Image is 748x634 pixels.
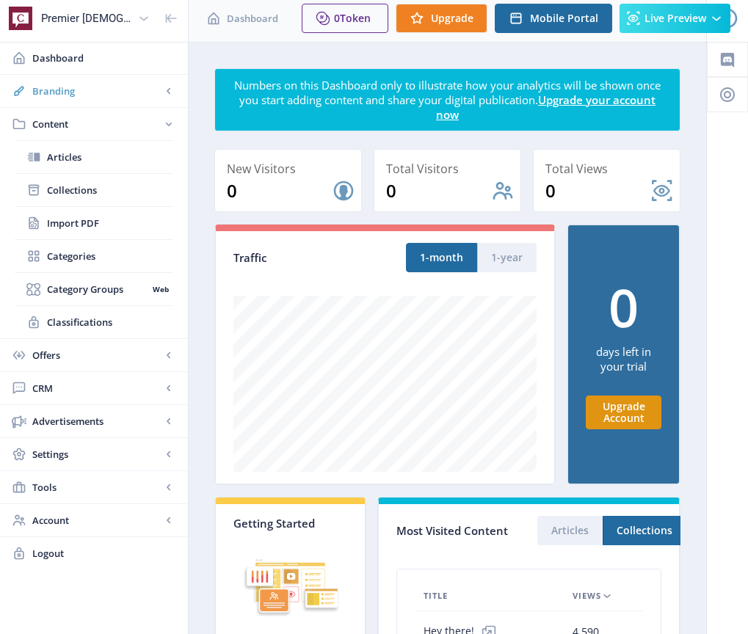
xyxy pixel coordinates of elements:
button: 1-month [406,243,477,272]
span: Categories [47,249,173,263]
span: Account [32,513,161,528]
button: 1-year [477,243,537,272]
span: Views [573,587,601,605]
span: Token [340,11,371,25]
button: Upgrade Account [586,396,661,429]
span: Mobile Portal [530,12,598,24]
span: Title [424,587,448,605]
a: Category GroupsWeb [15,273,173,305]
span: Logout [32,546,176,561]
a: Articles [15,141,173,173]
span: Advertisements [32,414,161,429]
span: CRM [32,381,161,396]
button: Mobile Portal [495,4,612,33]
span: Dashboard [32,51,176,65]
a: Classifications [15,306,173,338]
span: Classifications [47,315,173,329]
span: Offers [32,348,161,362]
div: Most Visited Content [396,520,529,542]
div: Total Visitors [386,158,515,179]
span: Category Groups [47,282,148,296]
div: Getting Started [233,516,347,531]
div: Total Views [545,158,674,179]
div: days left in your trial [586,333,661,396]
span: Import PDF [47,216,173,230]
button: Articles [537,516,603,545]
span: Articles [47,150,173,164]
div: 0 [609,280,639,333]
a: Import PDF [15,207,173,239]
div: 0 [386,179,491,203]
button: Upgrade [396,4,487,33]
span: Collections [47,183,173,197]
div: Traffic [233,249,385,266]
span: Dashboard [227,11,278,26]
span: Tools [32,480,161,495]
span: Live Preview [644,12,706,24]
img: graphic [233,531,347,632]
div: New Visitors [227,158,355,179]
span: Upgrade [431,12,473,24]
img: properties.app_icon.png [9,7,32,30]
div: Premier [DEMOGRAPHIC_DATA] Magazine [41,2,132,34]
button: Live Preview [620,4,730,33]
div: 0 [545,179,650,203]
button: 0Token [302,4,388,33]
span: Branding [32,84,161,98]
a: Upgrade your account now [436,92,656,122]
div: 0 [227,179,332,203]
div: Numbers on this Dashboard only to illustrate how your analytics will be shown once you start addi... [227,78,668,122]
a: Collections [15,174,173,206]
span: Settings [32,447,161,462]
span: Content [32,117,161,131]
button: Collections [603,516,686,545]
a: Categories [15,240,173,272]
nb-badge: Web [148,282,173,296]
